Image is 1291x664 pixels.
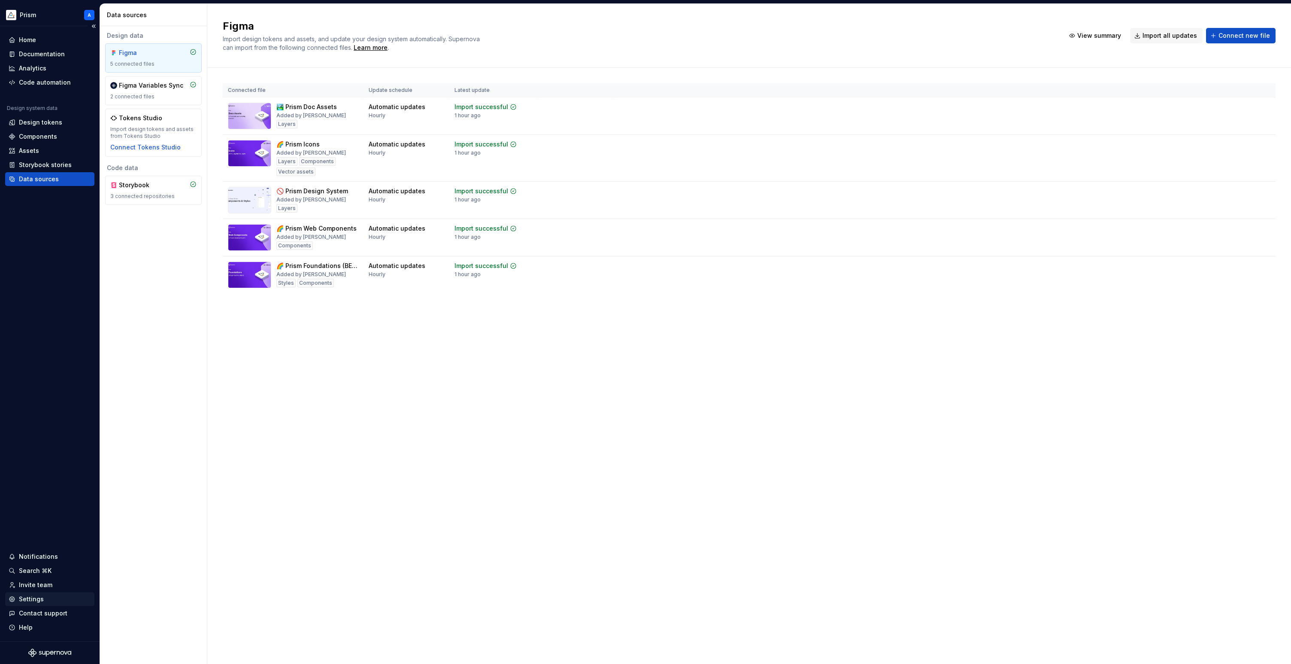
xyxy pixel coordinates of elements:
div: Storybook [119,181,160,189]
div: Layers [276,120,297,128]
div: Prism [20,11,36,19]
div: Code automation [19,78,71,87]
div: Import design tokens and assets from Tokens Studio [110,126,197,140]
span: . [352,45,389,51]
a: Documentation [5,47,94,61]
button: Connect Tokens Studio [110,143,181,152]
div: Search ⌘K [19,567,52,575]
div: 3 connected repositories [110,193,197,200]
div: Layers [276,204,297,213]
div: Tokens Studio [119,114,162,122]
div: Assets [19,146,39,155]
div: 1 hour ago [455,234,481,241]
div: 🌈 Prism Foundations (BETA) [276,262,358,270]
div: Hourly [369,234,385,241]
a: Analytics [5,61,94,75]
div: Design tokens [19,118,62,127]
a: Figma Variables Sync2 connected files [105,76,202,105]
div: Vector assets [276,168,315,176]
button: View summary [1065,28,1127,43]
div: Import successful [455,187,508,195]
div: 1 hour ago [455,112,481,119]
div: Automatic updates [369,103,425,111]
div: Contact support [19,609,67,618]
div: Hourly [369,149,385,156]
div: Import successful [455,103,508,111]
a: Home [5,33,94,47]
img: 933d721a-f27f-49e1-b294-5bdbb476d662.png [6,10,16,20]
div: Hourly [369,271,385,278]
div: Hourly [369,196,385,203]
div: 🌈 Prism Web Components [276,224,357,233]
th: Connected file [223,83,364,97]
a: Storybook stories [5,158,94,172]
a: Invite team [5,578,94,592]
a: Data sources [5,172,94,186]
span: Import design tokens and assets, and update your design system automatically. Supernova can impor... [223,35,482,51]
div: 1 hour ago [455,271,481,278]
span: View summary [1077,31,1121,40]
button: Connect new file [1206,28,1276,43]
span: Import all updates [1143,31,1197,40]
a: Storybook3 connected repositories [105,176,202,205]
div: Notifications [19,552,58,561]
a: Design tokens [5,116,94,129]
a: Tokens StudioImport design tokens and assets from Tokens StudioConnect Tokens Studio [105,109,202,157]
button: Help [5,621,94,634]
div: Help [19,623,33,632]
div: Home [19,36,36,44]
div: Code data [105,164,202,172]
div: 🌈 Prism Icons [276,140,320,149]
div: Import successful [455,224,508,233]
button: PrismA [2,6,98,24]
div: Hourly [369,112,385,119]
button: Import all updates [1130,28,1203,43]
div: Automatic updates [369,187,425,195]
div: Components [299,157,336,166]
a: Figma5 connected files [105,43,202,73]
div: Added by [PERSON_NAME] [276,149,346,156]
button: Collapse sidebar [88,20,100,32]
span: Connect new file [1218,31,1270,40]
button: Search ⌘K [5,564,94,578]
div: Import successful [455,140,508,149]
div: Components [297,279,334,287]
div: Design data [105,31,202,40]
a: Code automation [5,76,94,89]
div: Added by [PERSON_NAME] [276,234,346,241]
div: Data sources [107,11,203,19]
div: A [88,12,91,18]
th: Latest update [449,83,539,97]
div: Layers [276,157,297,166]
div: Automatic updates [369,262,425,270]
svg: Supernova Logo [28,649,71,657]
a: Settings [5,592,94,606]
div: Import successful [455,262,508,270]
div: Storybook stories [19,161,72,169]
div: Added by [PERSON_NAME] [276,196,346,203]
div: Automatic updates [369,140,425,149]
div: Styles [276,279,296,287]
button: Notifications [5,550,94,563]
div: 🚫 Prism Design System [276,187,348,195]
div: Components [276,241,313,250]
div: Figma Variables Sync [119,81,183,90]
div: Data sources [19,175,59,183]
a: Learn more [354,43,388,52]
button: Contact support [5,606,94,620]
div: Automatic updates [369,224,425,233]
div: Invite team [19,581,52,589]
div: Added by [PERSON_NAME] [276,112,346,119]
div: Figma [119,49,160,57]
a: Assets [5,144,94,158]
div: 1 hour ago [455,196,481,203]
div: Analytics [19,64,46,73]
a: Components [5,130,94,143]
div: 2 connected files [110,93,197,100]
div: Design system data [7,105,58,112]
div: Settings [19,595,44,603]
div: 1 hour ago [455,149,481,156]
div: 5 connected files [110,61,197,67]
